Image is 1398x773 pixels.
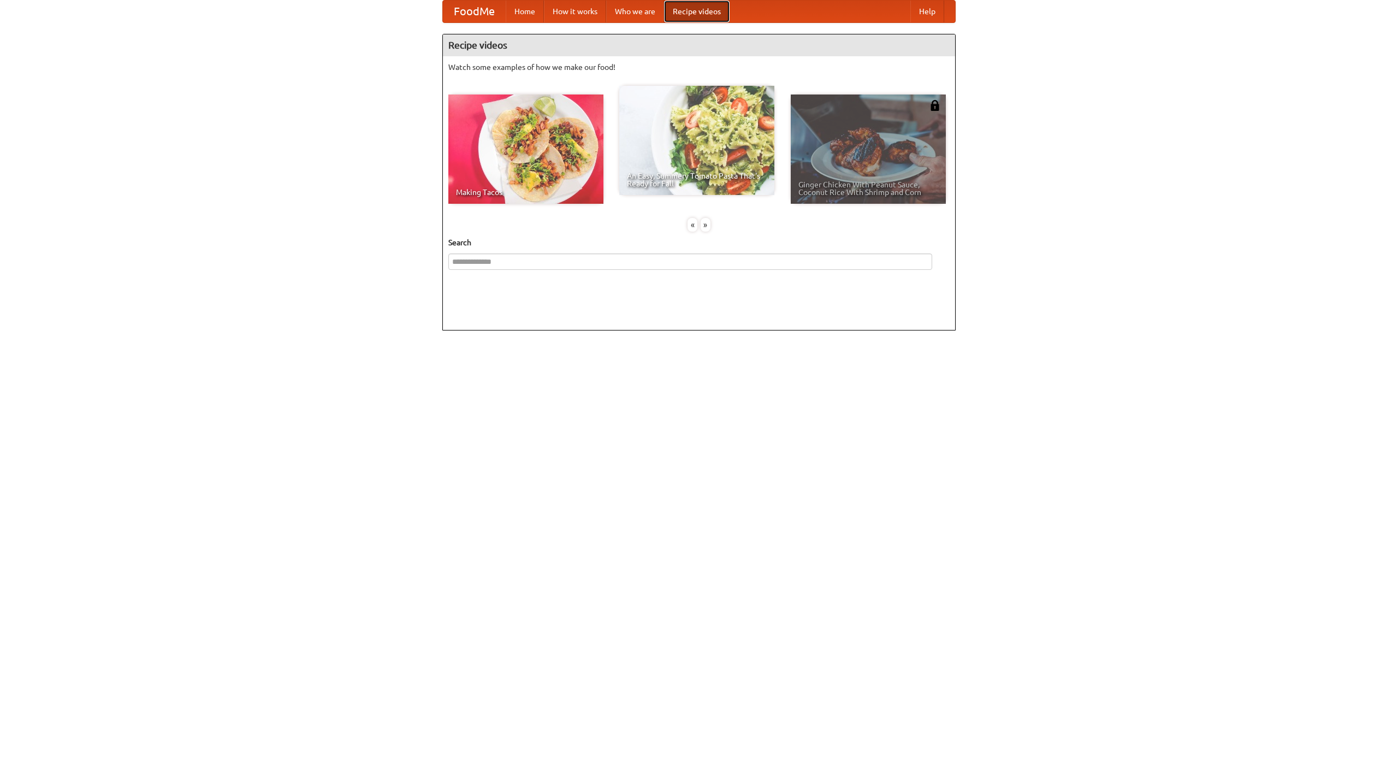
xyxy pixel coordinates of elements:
a: Recipe videos [664,1,730,22]
div: » [701,218,710,232]
a: Help [910,1,944,22]
p: Watch some examples of how we make our food! [448,62,950,73]
h5: Search [448,237,950,248]
div: « [688,218,697,232]
a: An Easy, Summery Tomato Pasta That's Ready for Fall [619,86,774,195]
span: An Easy, Summery Tomato Pasta That's Ready for Fall [627,172,767,187]
span: Making Tacos [456,188,596,196]
a: Home [506,1,544,22]
a: How it works [544,1,606,22]
h4: Recipe videos [443,34,955,56]
a: Making Tacos [448,95,603,204]
a: FoodMe [443,1,506,22]
a: Who we are [606,1,664,22]
img: 483408.png [929,100,940,111]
